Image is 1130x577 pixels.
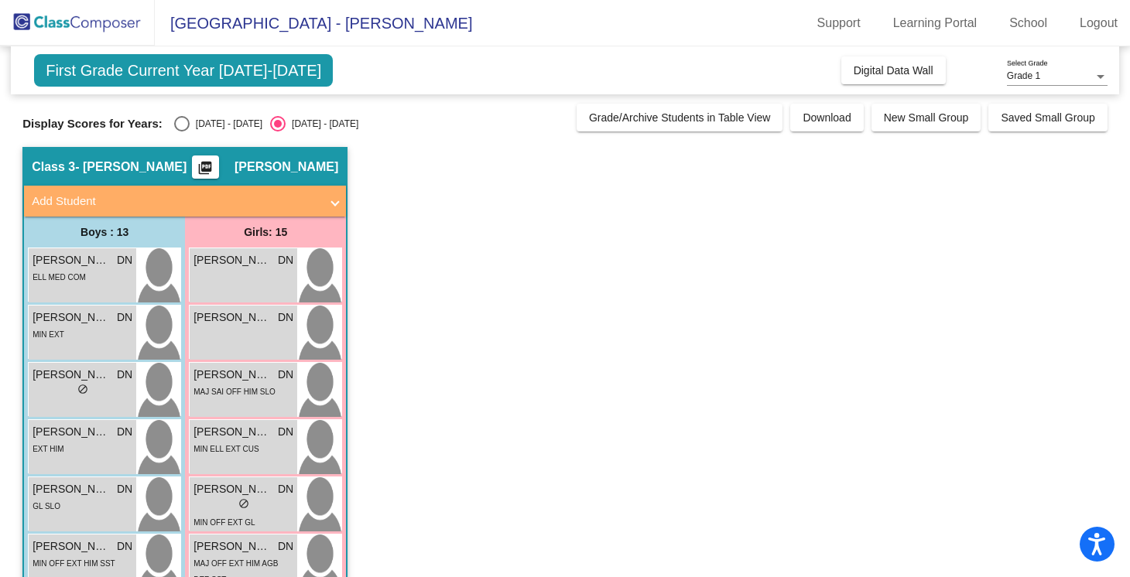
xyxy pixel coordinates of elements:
[77,384,88,394] span: do_not_disturb_alt
[871,104,981,131] button: New Small Group
[33,538,110,555] span: [PERSON_NAME]
[193,309,271,326] span: [PERSON_NAME]
[33,445,63,453] span: EXT HIM
[577,104,783,131] button: Grade/Archive Students in Table View
[32,159,75,175] span: Class 3
[884,111,969,124] span: New Small Group
[185,217,346,248] div: Girls: 15
[75,159,187,175] span: - [PERSON_NAME]
[34,54,333,87] span: First Grade Current Year [DATE]-[DATE]
[117,538,132,555] span: DN
[589,111,771,124] span: Grade/Archive Students in Table View
[1067,11,1130,36] a: Logout
[33,252,110,268] span: [PERSON_NAME]
[803,111,851,124] span: Download
[22,117,163,131] span: Display Scores for Years:
[33,559,115,568] span: MIN OFF EXT HIM SST
[193,424,271,440] span: [PERSON_NAME]
[988,104,1107,131] button: Saved Small Group
[193,518,255,527] span: MIN OFF EXT GL
[117,252,132,268] span: DN
[238,498,249,509] span: do_not_disturb_alt
[1007,70,1040,81] span: Grade 1
[24,217,185,248] div: Boys : 13
[192,155,219,179] button: Print Students Details
[881,11,990,36] a: Learning Portal
[117,481,132,497] span: DN
[278,309,293,326] span: DN
[278,367,293,383] span: DN
[854,64,933,77] span: Digital Data Wall
[278,424,293,440] span: DN
[33,367,110,383] span: [PERSON_NAME]
[790,104,863,131] button: Download
[235,159,338,175] span: [PERSON_NAME]
[32,193,320,210] mat-panel-title: Add Student
[997,11,1060,36] a: School
[33,424,110,440] span: [PERSON_NAME]
[805,11,873,36] a: Support
[117,309,132,326] span: DN
[33,309,110,326] span: [PERSON_NAME]
[155,11,472,36] span: [GEOGRAPHIC_DATA] - [PERSON_NAME]
[24,186,346,217] mat-expansion-panel-header: Add Student
[33,330,64,339] span: MIN EXT
[193,445,259,453] span: MIN ELL EXT CUS
[33,481,110,497] span: [PERSON_NAME]
[286,117,358,131] div: [DATE] - [DATE]
[190,117,262,131] div: [DATE] - [DATE]
[117,424,132,440] span: DN
[117,367,132,383] span: DN
[193,481,271,497] span: [PERSON_NAME]
[841,56,946,84] button: Digital Data Wall
[193,367,271,383] span: [PERSON_NAME]
[196,160,214,182] mat-icon: picture_as_pdf
[33,502,60,510] span: GL SLO
[193,538,271,555] span: [PERSON_NAME]
[278,252,293,268] span: DN
[174,116,358,131] mat-radio-group: Select an option
[278,538,293,555] span: DN
[278,481,293,497] span: DN
[193,388,276,396] span: MAJ SAI OFF HIM SLO
[193,252,271,268] span: [PERSON_NAME]
[1001,111,1094,124] span: Saved Small Group
[33,273,86,282] span: ELL MED COM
